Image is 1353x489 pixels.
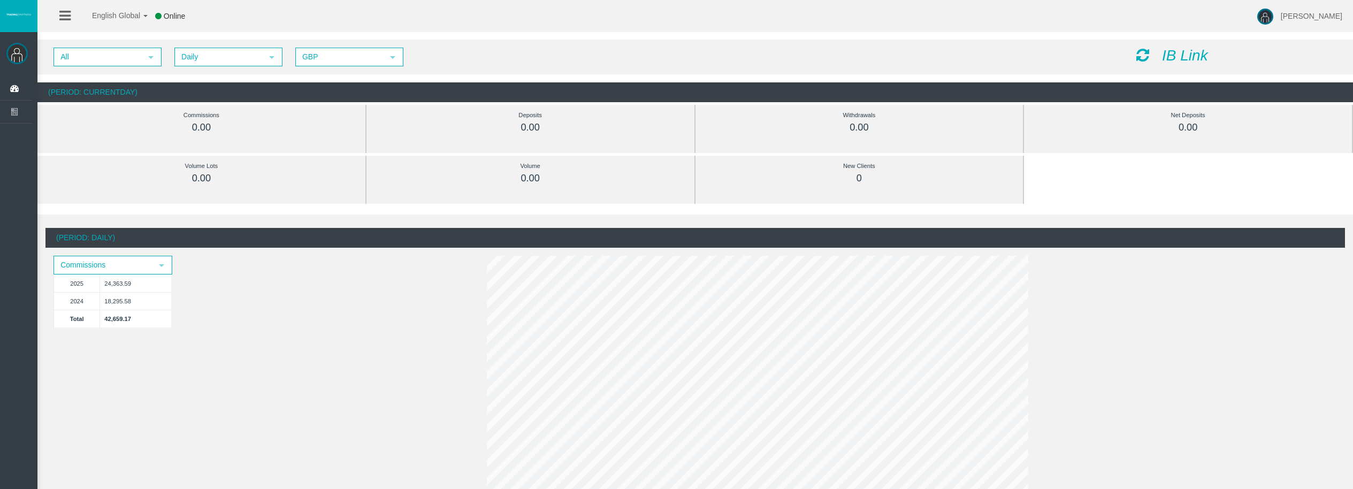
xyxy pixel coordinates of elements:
div: 0.00 [720,121,999,134]
div: Withdrawals [720,109,999,121]
img: user-image [1257,9,1273,25]
div: 0.00 [391,172,670,185]
td: Total [54,310,100,327]
span: Commissions [55,257,152,273]
div: 0 [720,172,999,185]
i: Reload Dashboard [1136,48,1149,63]
div: Volume Lots [62,160,341,172]
div: (Period: CurrentDay) [37,82,1353,102]
div: 0.00 [1048,121,1328,134]
div: Net Deposits [1048,109,1328,121]
div: (Period: Daily) [45,228,1345,248]
div: Volume [391,160,670,172]
span: select [147,53,155,62]
td: 24,363.59 [100,274,171,292]
div: Commissions [62,109,341,121]
td: 2025 [54,274,100,292]
span: English Global [78,11,140,20]
i: IB Link [1162,47,1208,64]
span: select [388,53,397,62]
div: 0.00 [62,121,341,134]
span: Online [164,12,185,20]
span: Daily [175,49,262,65]
span: [PERSON_NAME] [1281,12,1342,20]
img: logo.svg [5,12,32,17]
div: Deposits [391,109,670,121]
span: select [267,53,276,62]
div: 0.00 [391,121,670,134]
span: GBP [296,49,383,65]
td: 18,295.58 [100,292,171,310]
span: All [55,49,141,65]
span: select [157,261,166,270]
div: 0.00 [62,172,341,185]
div: New Clients [720,160,999,172]
td: 42,659.17 [100,310,171,327]
td: 2024 [54,292,100,310]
